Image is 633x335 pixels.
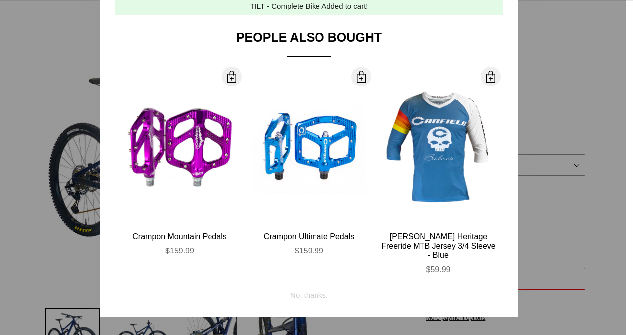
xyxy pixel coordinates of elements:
[252,232,366,241] div: Crampon Ultimate Pedals
[115,30,503,57] div: People Also Bought
[381,232,496,260] div: [PERSON_NAME] Heritage Freeride MTB Jersey 3/4 Sleeve - Blue
[290,282,328,301] div: No, thanks.
[252,91,366,205] img: Canfield-Crampon-Ultimate-Blue_large.jpg
[381,91,496,205] img: Canfield-Hertiage-Jersey-Blue-Front_large.jpg
[165,247,194,255] span: $159.99
[426,265,451,274] span: $59.99
[295,247,323,255] span: $159.99
[250,1,368,12] div: TILT - Complete Bike Added to cart!
[122,91,237,205] img: Canfield-Crampon-Mountain-Purple-Shopify_large.jpg
[122,232,237,241] div: Crampon Mountain Pedals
